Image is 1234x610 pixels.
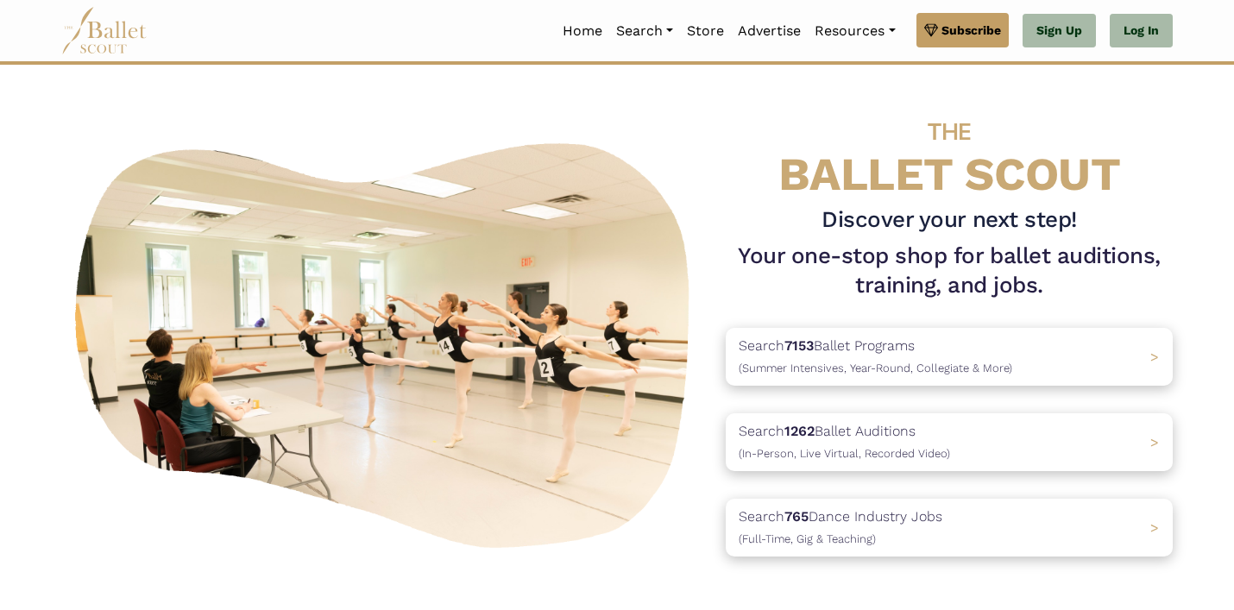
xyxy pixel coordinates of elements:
h3: Discover your next step! [726,205,1173,235]
a: Subscribe [916,13,1009,47]
b: 7153 [784,337,814,354]
span: THE [928,117,971,146]
h4: BALLET SCOUT [726,99,1173,198]
span: > [1150,434,1159,450]
a: Advertise [731,13,808,49]
a: Home [556,13,609,49]
a: Search [609,13,680,49]
span: (Summer Intensives, Year-Round, Collegiate & More) [739,362,1012,374]
a: Search7153Ballet Programs(Summer Intensives, Year-Round, Collegiate & More)> [726,328,1173,386]
span: (Full-Time, Gig & Teaching) [739,532,876,545]
a: Search765Dance Industry Jobs(Full-Time, Gig & Teaching) > [726,499,1173,557]
p: Search Dance Industry Jobs [739,506,942,550]
p: Search Ballet Auditions [739,420,950,464]
b: 765 [784,508,809,525]
p: Search Ballet Programs [739,335,1012,379]
span: Subscribe [941,21,1001,40]
span: > [1150,519,1159,536]
a: Log In [1110,14,1173,48]
b: 1262 [784,423,815,439]
img: gem.svg [924,21,938,40]
h1: Your one-stop shop for ballet auditions, training, and jobs. [726,242,1173,300]
img: A group of ballerinas talking to each other in a ballet studio [61,124,712,558]
a: Sign Up [1023,14,1096,48]
a: Store [680,13,731,49]
span: > [1150,349,1159,365]
a: Search1262Ballet Auditions(In-Person, Live Virtual, Recorded Video) > [726,413,1173,471]
a: Resources [808,13,902,49]
span: (In-Person, Live Virtual, Recorded Video) [739,447,950,460]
